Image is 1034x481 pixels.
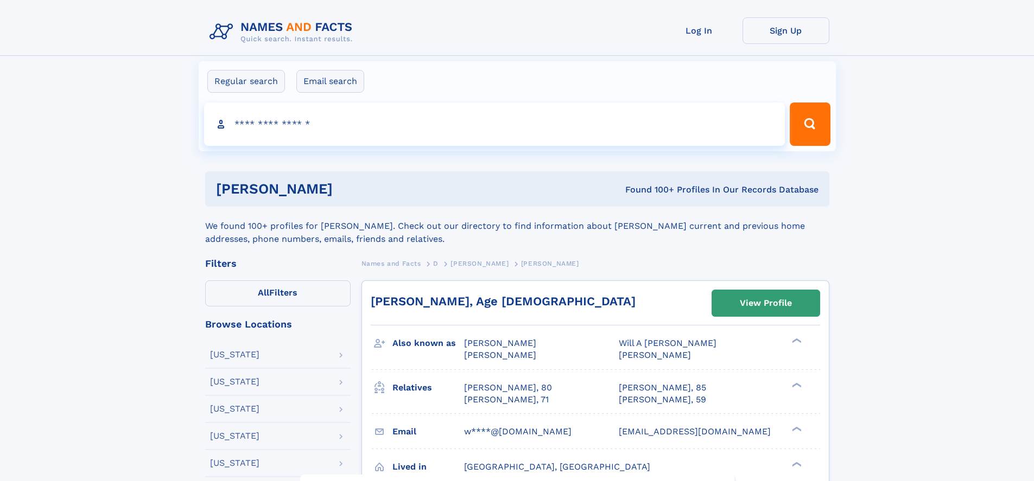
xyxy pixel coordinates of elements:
a: [PERSON_NAME], 80 [464,382,552,394]
span: D [433,260,439,267]
a: [PERSON_NAME] [451,256,509,270]
img: Logo Names and Facts [205,17,361,47]
a: Sign Up [743,17,829,44]
h1: [PERSON_NAME] [216,182,479,196]
span: [PERSON_NAME] [464,350,536,360]
div: ❯ [789,460,802,467]
a: [PERSON_NAME], Age [DEMOGRAPHIC_DATA] [371,294,636,308]
div: Browse Locations [205,319,351,329]
div: [US_STATE] [210,459,259,467]
h3: Relatives [392,379,464,397]
div: Filters [205,259,351,268]
a: Names and Facts [361,256,421,270]
h3: Email [392,422,464,441]
a: [PERSON_NAME], 85 [619,382,706,394]
span: Will A [PERSON_NAME] [619,338,716,348]
div: [US_STATE] [210,377,259,386]
input: search input [204,102,785,146]
a: D [433,256,439,270]
div: We found 100+ profiles for [PERSON_NAME]. Check out our directory to find information about [PERS... [205,207,829,246]
div: Found 100+ Profiles In Our Records Database [479,184,819,196]
label: Filters [205,280,351,306]
div: [US_STATE] [210,432,259,440]
div: ❯ [789,425,802,432]
span: [PERSON_NAME] [521,260,579,267]
div: ❯ [789,381,802,388]
span: [PERSON_NAME] [619,350,691,360]
span: All [258,287,269,298]
span: [PERSON_NAME] [451,260,509,267]
div: ❯ [789,337,802,344]
div: View Profile [740,291,792,316]
h3: Lived in [392,458,464,476]
button: Search Button [790,102,830,146]
div: [US_STATE] [210,405,259,413]
a: Log In [656,17,743,44]
a: [PERSON_NAME], 59 [619,394,706,406]
h3: Also known as [392,334,464,352]
label: Email search [296,70,364,93]
span: [EMAIL_ADDRESS][DOMAIN_NAME] [619,426,771,437]
a: View Profile [712,290,820,316]
label: Regular search [207,70,285,93]
div: [US_STATE] [210,350,259,359]
a: [PERSON_NAME], 71 [464,394,549,406]
span: [PERSON_NAME] [464,338,536,348]
span: [GEOGRAPHIC_DATA], [GEOGRAPHIC_DATA] [464,461,650,472]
